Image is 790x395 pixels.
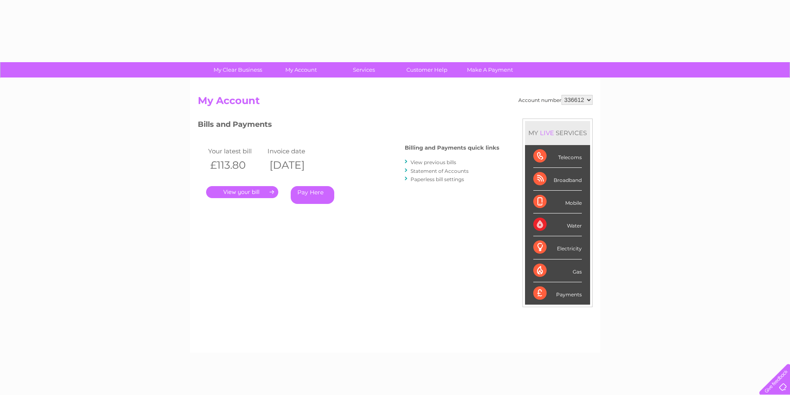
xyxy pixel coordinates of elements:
div: Electricity [533,236,582,259]
a: View previous bills [411,159,456,165]
a: My Account [267,62,335,78]
a: Services [330,62,398,78]
div: LIVE [538,129,556,137]
a: Make A Payment [456,62,524,78]
div: Gas [533,259,582,282]
a: Statement of Accounts [411,168,469,174]
div: Telecoms [533,145,582,168]
td: Your latest bill [206,145,266,157]
a: Customer Help [393,62,461,78]
div: Payments [533,282,582,305]
th: £113.80 [206,157,266,174]
div: MY SERVICES [525,121,590,145]
a: Pay Here [291,186,334,204]
a: . [206,186,278,198]
th: [DATE] [265,157,325,174]
div: Mobile [533,191,582,213]
div: Account number [518,95,593,105]
div: Water [533,213,582,236]
td: Invoice date [265,145,325,157]
h2: My Account [198,95,593,111]
h4: Billing and Payments quick links [405,145,499,151]
h3: Bills and Payments [198,119,499,133]
a: Paperless bill settings [411,176,464,182]
a: My Clear Business [204,62,272,78]
div: Broadband [533,168,582,191]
